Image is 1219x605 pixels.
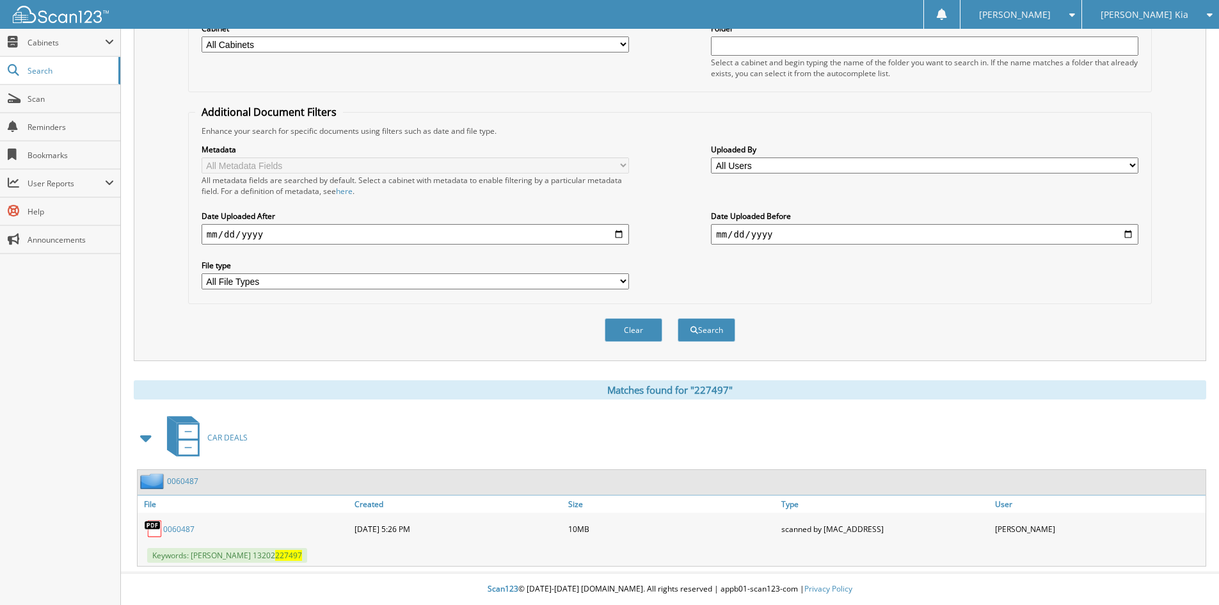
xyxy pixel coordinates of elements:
[202,144,629,155] label: Metadata
[711,144,1138,155] label: Uploaded By
[144,519,163,538] img: PDF.png
[28,150,114,161] span: Bookmarks
[147,548,307,563] span: Keywords: [PERSON_NAME] 13202
[351,496,565,513] a: Created
[804,583,852,594] a: Privacy Policy
[336,186,353,197] a: here
[121,574,1219,605] div: © [DATE]-[DATE] [DOMAIN_NAME]. All rights reserved | appb01-scan123-com |
[28,122,114,133] span: Reminders
[13,6,109,23] img: scan123-logo-white.svg
[134,380,1206,399] div: Matches found for "227497"
[163,524,195,535] a: 0060487
[1101,11,1188,19] span: [PERSON_NAME] Kia
[711,211,1138,222] label: Date Uploaded Before
[678,318,735,342] button: Search
[195,125,1145,136] div: Enhance your search for specific documents using filters such as date and file type.
[28,37,105,48] span: Cabinets
[28,65,112,76] span: Search
[565,496,779,513] a: Size
[28,178,105,189] span: User Reports
[992,496,1206,513] a: User
[711,224,1138,245] input: end
[195,105,343,119] legend: Additional Document Filters
[140,473,167,489] img: folder2.png
[207,432,248,443] span: CAR DEALS
[488,583,518,594] span: Scan123
[979,11,1051,19] span: [PERSON_NAME]
[778,516,992,542] div: scanned by [MAC_ADDRESS]
[202,224,629,245] input: start
[28,93,114,104] span: Scan
[565,516,779,542] div: 10MB
[167,476,198,487] a: 0060487
[778,496,992,513] a: Type
[275,550,302,561] span: 227497
[202,211,629,222] label: Date Uploaded After
[28,234,114,245] span: Announcements
[351,516,565,542] div: [DATE] 5:26 PM
[28,206,114,217] span: Help
[159,412,248,463] a: CAR DEALS
[711,57,1138,79] div: Select a cabinet and begin typing the name of the folder you want to search in. If the name match...
[138,496,351,513] a: File
[992,516,1206,542] div: [PERSON_NAME]
[202,260,629,271] label: File type
[605,318,662,342] button: Clear
[202,175,629,197] div: All metadata fields are searched by default. Select a cabinet with metadata to enable filtering b...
